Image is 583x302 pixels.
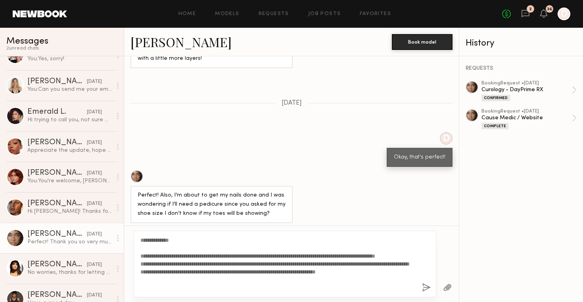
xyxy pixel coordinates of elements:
div: Hi [PERSON_NAME]! Thanks for having me :). So excited for [DATE]! Perfect! I’ll keep an eye out a... [27,208,112,215]
div: No worries, thanks for letting me know! [27,269,112,276]
div: Complete [481,123,508,129]
div: 2 [529,7,532,11]
div: Perfect! Thank you so very much for letting me know! [27,238,112,246]
div: [DATE] [87,78,102,86]
div: [PERSON_NAME] [27,139,87,147]
div: Curology - DayPrime RX [481,86,572,94]
div: You: Yes, sorry! [27,55,112,63]
a: Job Posts [308,11,341,17]
div: REQUESTS [466,66,577,71]
a: bookingRequest •[DATE]Curology - DayPrime RXConfirmed [481,81,577,101]
div: [PERSON_NAME] [27,230,87,238]
div: Emerald L. [27,108,87,116]
div: [PERSON_NAME] [27,291,87,299]
a: Home [178,11,196,17]
a: [PERSON_NAME] [130,33,232,50]
a: Requests [259,11,289,17]
div: Okay, that's perfect! [394,153,445,162]
div: [PERSON_NAME] [27,169,87,177]
a: bookingRequest •[DATE]Cause Medic / WebsiteComplete [481,109,577,129]
div: You: You're welcome, [PERSON_NAME]! You were amazing!! [27,177,112,185]
span: [DATE] [282,100,302,107]
div: 36 [547,7,552,11]
a: Models [215,11,239,17]
div: [DATE] [87,292,102,299]
a: Favorites [360,11,391,17]
button: Book model [392,34,453,50]
div: booking Request • [DATE] [481,109,572,114]
div: [DATE] [87,170,102,177]
span: Messages [6,37,48,46]
div: Appreciate the update, hope to work with you on the next one! [27,147,112,154]
div: [DATE] [87,109,102,116]
div: Hi trying to call you, not sure where the studio is [27,116,112,124]
div: booking Request • [DATE] [481,81,572,86]
div: [DATE] [87,231,102,238]
div: [DATE] [87,200,102,208]
a: D [558,8,570,20]
div: You: Can you send me your email? I am about to send out the call sheet with all the info for [DATE]! [27,86,112,93]
a: 2 [521,9,530,19]
div: [PERSON_NAME] [27,78,87,86]
div: [DATE] [87,261,102,269]
div: [DATE] [87,139,102,147]
div: History [466,39,577,48]
div: [PERSON_NAME] [27,200,87,208]
div: Perfect! Also, I’m about to get my nails done and I was wondering if I’ll need a pedicure since y... [138,191,286,218]
div: Cause Medic / Website [481,114,572,122]
a: Book model [392,38,453,45]
div: [PERSON_NAME] [27,261,87,269]
div: Confirmed [481,95,510,101]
